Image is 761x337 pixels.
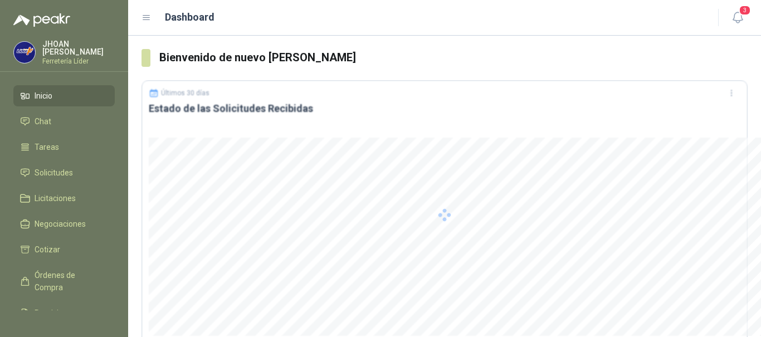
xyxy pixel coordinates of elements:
[35,243,60,256] span: Cotizar
[13,265,115,298] a: Órdenes de Compra
[13,162,115,183] a: Solicitudes
[42,58,115,65] p: Ferretería Líder
[35,307,76,319] span: Remisiones
[35,115,51,128] span: Chat
[13,85,115,106] a: Inicio
[13,136,115,158] a: Tareas
[13,213,115,235] a: Negociaciones
[35,141,59,153] span: Tareas
[739,5,751,16] span: 3
[35,90,52,102] span: Inicio
[13,302,115,324] a: Remisiones
[35,269,104,294] span: Órdenes de Compra
[13,13,70,27] img: Logo peakr
[14,42,35,63] img: Company Logo
[35,192,76,204] span: Licitaciones
[728,8,748,28] button: 3
[35,218,86,230] span: Negociaciones
[13,239,115,260] a: Cotizar
[165,9,214,25] h1: Dashboard
[159,49,748,66] h3: Bienvenido de nuevo [PERSON_NAME]
[42,40,115,56] p: JHOAN [PERSON_NAME]
[13,111,115,132] a: Chat
[13,188,115,209] a: Licitaciones
[35,167,73,179] span: Solicitudes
